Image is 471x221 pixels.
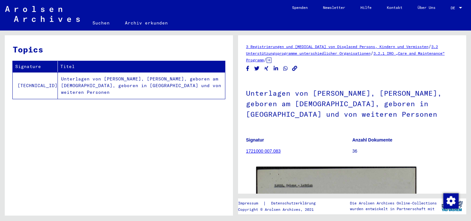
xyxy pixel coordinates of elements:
b: Signatur [246,137,264,142]
th: Titel [58,61,225,72]
p: Die Arolsen Archives Online-Collections [350,200,437,206]
td: [TECHNICAL_ID] [13,72,58,99]
h1: Unterlagen von [PERSON_NAME], [PERSON_NAME], geboren am [DEMOGRAPHIC_DATA], geboren in [GEOGRAPHI... [246,79,458,128]
a: 3 Registrierungen und [MEDICAL_DATA] von Displaced Persons, Kindern und Vermissten [246,44,428,49]
span: / [428,44,431,49]
a: Datenschutzerklärung [266,200,323,207]
button: Share on LinkedIn [273,65,279,73]
button: Copy link [291,65,298,73]
p: wurden entwickelt in Partnerschaft mit [350,206,437,212]
img: Arolsen_neg.svg [5,6,80,22]
a: Impressum [238,200,263,207]
img: Zustimmung ändern [443,193,459,209]
span: DE [451,6,458,10]
td: Unterlagen von [PERSON_NAME], [PERSON_NAME], geboren am [DEMOGRAPHIC_DATA], geboren in [GEOGRAPHI... [58,72,225,99]
a: Suchen [85,15,117,31]
div: | [238,200,323,207]
div: Zustimmung ändern [443,193,458,208]
p: 36 [352,148,459,155]
button: Share on Xing [263,65,270,73]
a: Archiv erkunden [117,15,175,31]
span: / [264,57,267,63]
button: Share on WhatsApp [282,65,289,73]
b: Anzahl Dokumente [352,137,392,142]
button: Share on Twitter [254,65,260,73]
th: Signature [13,61,58,72]
a: 1721000 007.083 [246,148,281,154]
img: yv_logo.png [440,198,464,214]
span: / [371,50,373,56]
button: Share on Facebook [244,65,251,73]
h3: Topics [13,43,225,56]
p: Copyright © Arolsen Archives, 2021 [238,207,323,212]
